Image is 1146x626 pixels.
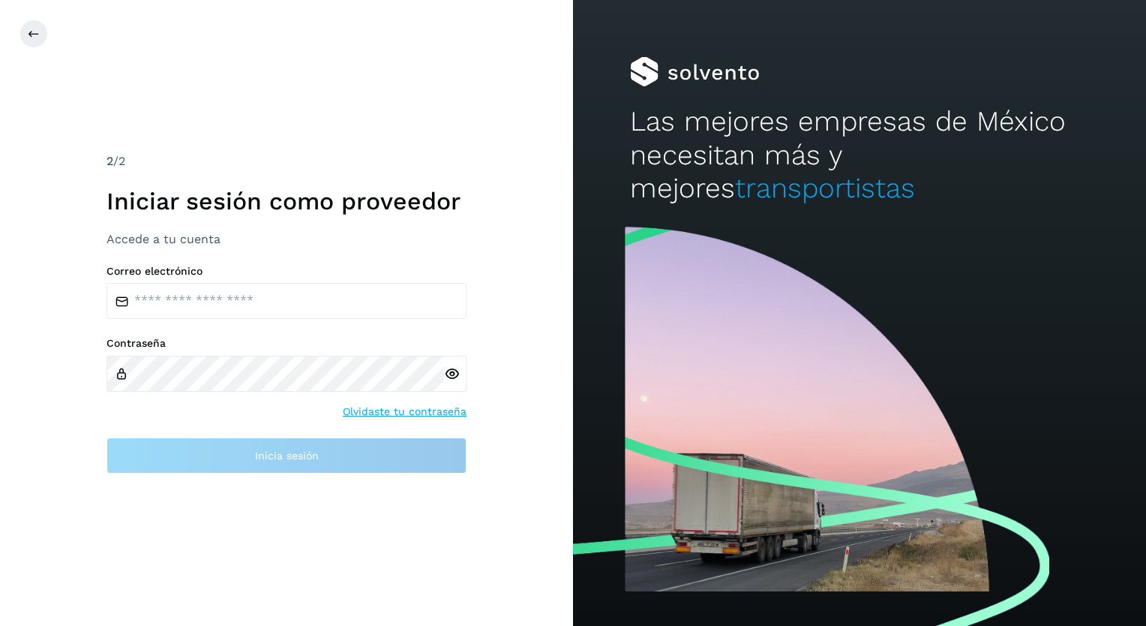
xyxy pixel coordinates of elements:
a: Olvidaste tu contraseña [343,404,466,420]
h3: Accede a tu cuenta [106,232,466,246]
h2: Las mejores empresas de México necesitan más y mejores [630,105,1088,205]
h1: Iniciar sesión como proveedor [106,187,466,215]
span: Inicia sesión [255,450,319,461]
span: 2 [106,154,113,168]
button: Inicia sesión [106,438,466,474]
span: transportistas [735,172,915,204]
div: /2 [106,152,466,170]
label: Correo electrónico [106,265,466,278]
label: Contraseña [106,337,466,350]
